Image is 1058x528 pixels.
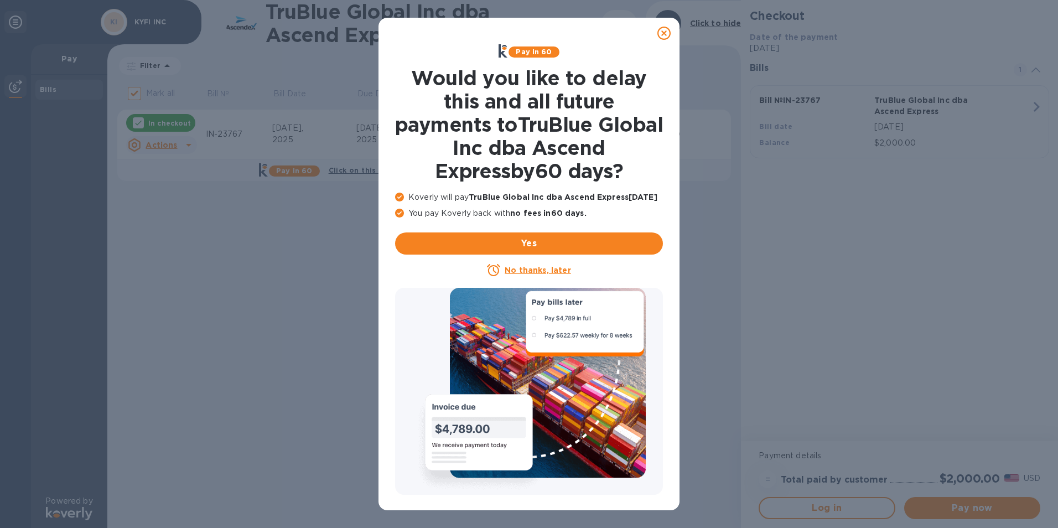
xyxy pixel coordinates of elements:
b: Pay in 60 [516,48,552,56]
p: You pay Koverly back with [395,208,663,219]
h1: Would you like to delay this and all future payments to TruBlue Global Inc dba Ascend Express by ... [395,66,663,183]
button: Yes [395,232,663,255]
p: Koverly will pay [395,191,663,203]
b: no fees in 60 days . [510,209,586,218]
span: Yes [404,237,654,250]
u: No thanks, later [505,266,571,275]
b: TruBlue Global Inc dba Ascend Express [DATE] [469,193,657,201]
